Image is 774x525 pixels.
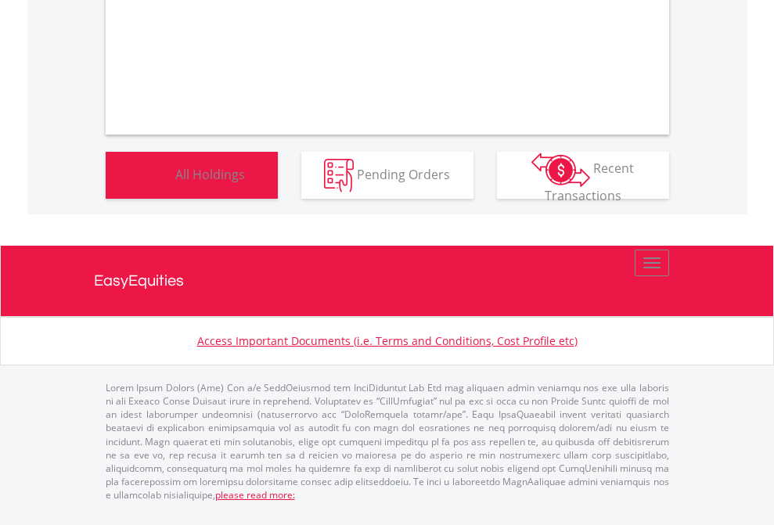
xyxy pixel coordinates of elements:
[324,159,354,192] img: pending_instructions-wht.png
[139,159,172,192] img: holdings-wht.png
[301,152,473,199] button: Pending Orders
[106,381,669,502] p: Lorem Ipsum Dolors (Ame) Con a/e SeddOeiusmod tem InciDiduntut Lab Etd mag aliquaen admin veniamq...
[497,152,669,199] button: Recent Transactions
[175,165,245,182] span: All Holdings
[94,246,681,316] a: EasyEquities
[215,488,295,502] a: please read more:
[106,152,278,199] button: All Holdings
[357,165,450,182] span: Pending Orders
[197,333,578,348] a: Access Important Documents (i.e. Terms and Conditions, Cost Profile etc)
[531,153,590,187] img: transactions-zar-wht.png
